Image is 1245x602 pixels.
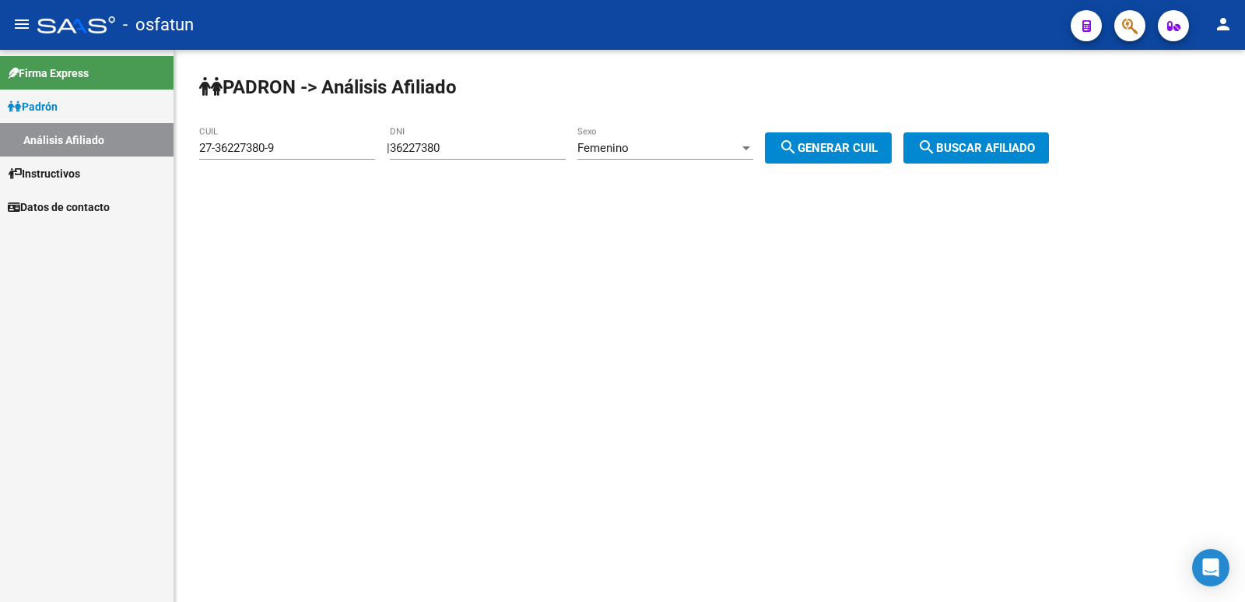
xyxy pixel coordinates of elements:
span: Femenino [577,141,629,155]
span: Buscar afiliado [917,141,1035,155]
span: Instructivos [8,165,80,182]
button: Generar CUIL [765,132,892,164]
div: Open Intercom Messenger [1192,549,1229,586]
mat-icon: search [917,138,936,157]
span: - osfatun [123,8,194,42]
span: Datos de contacto [8,199,110,216]
mat-icon: search [779,138,798,157]
button: Buscar afiliado [903,132,1049,164]
strong: PADRON -> Análisis Afiliado [199,76,457,98]
span: Firma Express [8,65,89,82]
div: | [387,141,903,155]
span: Generar CUIL [779,141,878,155]
span: Padrón [8,98,58,115]
mat-icon: person [1214,15,1233,33]
mat-icon: menu [12,15,31,33]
